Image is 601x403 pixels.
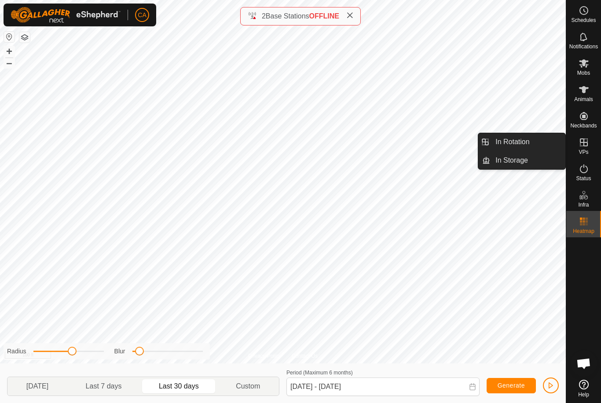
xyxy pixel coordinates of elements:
a: Help [566,376,601,401]
span: Base Stations [266,12,309,20]
span: Animals [574,97,593,102]
button: – [4,58,15,68]
span: Last 30 days [159,381,199,392]
span: In Rotation [495,137,529,147]
a: Contact Us [292,352,318,360]
li: In Rotation [478,133,565,151]
span: Schedules [571,18,596,23]
span: Notifications [569,44,598,49]
span: Mobs [577,70,590,76]
span: 2 [262,12,266,20]
img: Gallagher Logo [11,7,121,23]
li: In Storage [478,152,565,169]
label: Radius [7,347,26,356]
span: CA [138,11,146,20]
span: Heatmap [573,229,594,234]
span: In Storage [495,155,528,166]
span: Custom [236,381,260,392]
span: Help [578,392,589,397]
a: Privacy Policy [248,352,281,360]
span: Status [576,176,591,181]
span: Infra [578,202,589,207]
span: VPs [579,149,588,155]
span: Generate [498,382,525,389]
span: [DATE] [26,381,48,392]
button: + [4,46,15,57]
span: Neckbands [570,123,597,128]
label: Period (Maximum 6 months) [286,370,353,376]
span: OFFLINE [309,12,339,20]
a: In Storage [490,152,565,169]
button: Generate [487,378,536,393]
button: Reset Map [4,32,15,42]
button: Map Layers [19,32,30,43]
a: In Rotation [490,133,565,151]
label: Blur [114,347,125,356]
a: Open chat [571,350,597,377]
span: Last 7 days [86,381,122,392]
